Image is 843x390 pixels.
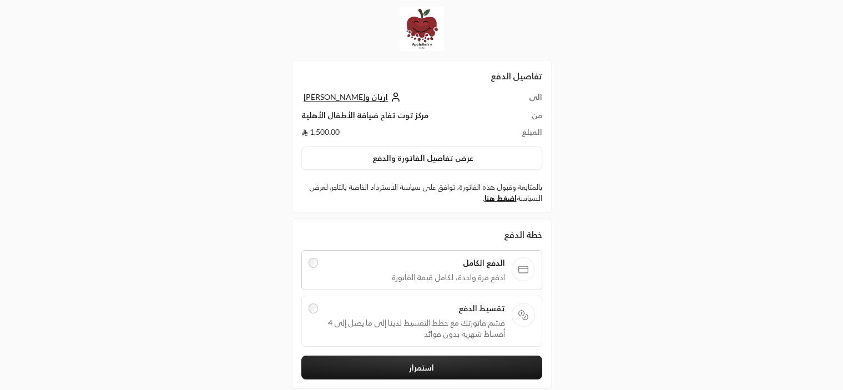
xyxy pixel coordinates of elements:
[484,194,517,202] a: اضغط هنا
[508,126,542,138] td: المبلغ
[301,182,542,204] label: بالمتابعة وقبول هذه الفاتورة، توافق على سياسة الاسترداد الخاصة بالتاجر. لعرض السياسة .
[301,126,509,138] td: 1,500.00
[508,92,542,110] td: الى
[325,317,504,340] span: قسّم فاتورتك مع خطط التقسيط لدينا إلى ما يصل إلى 4 أقساط شهرية بدون فوائد
[325,272,504,283] span: ادفع مرة واحدة، لكامل قيمة الفاتورة
[400,7,444,51] img: Company Logo
[301,356,542,379] button: استمرار
[304,92,388,102] span: اريان و[PERSON_NAME]
[309,258,319,268] input: الدفع الكاملادفع مرة واحدة، لكامل قيمة الفاتورة
[301,92,401,102] a: اريان و[PERSON_NAME]
[301,110,509,126] td: مركز توت تفاح ضيافة الأطفال الأهلية
[301,69,542,83] h2: تفاصيل الدفع
[301,146,542,170] button: عرض تفاصيل الفاتورة والدفع
[301,228,542,241] div: خطة الدفع
[508,110,542,126] td: من
[325,257,504,269] span: الدفع الكامل
[325,303,504,314] span: تقسيط الدفع
[309,303,319,313] input: تقسيط الدفعقسّم فاتورتك مع خطط التقسيط لدينا إلى ما يصل إلى 4 أقساط شهرية بدون فوائد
